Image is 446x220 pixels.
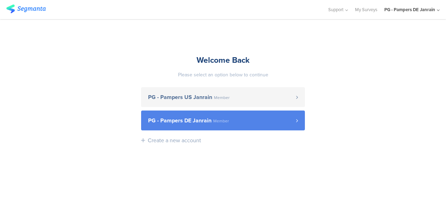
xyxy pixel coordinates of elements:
div: Welcome Back [141,54,305,66]
a: PG - Pampers US Janrain Member [141,87,305,107]
img: segmanta logo [6,5,46,13]
span: PG - Pampers DE Janrain [148,118,212,123]
a: PG - Pampers DE Janrain Member [141,111,305,130]
span: Support [328,6,344,13]
div: PG - Pampers DE Janrain [384,6,435,13]
div: Create a new account [148,136,201,144]
span: PG - Pampers US Janrain [148,94,212,100]
div: Please select an option below to continue [141,71,305,78]
span: Member [213,119,229,123]
span: Member [214,96,230,100]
